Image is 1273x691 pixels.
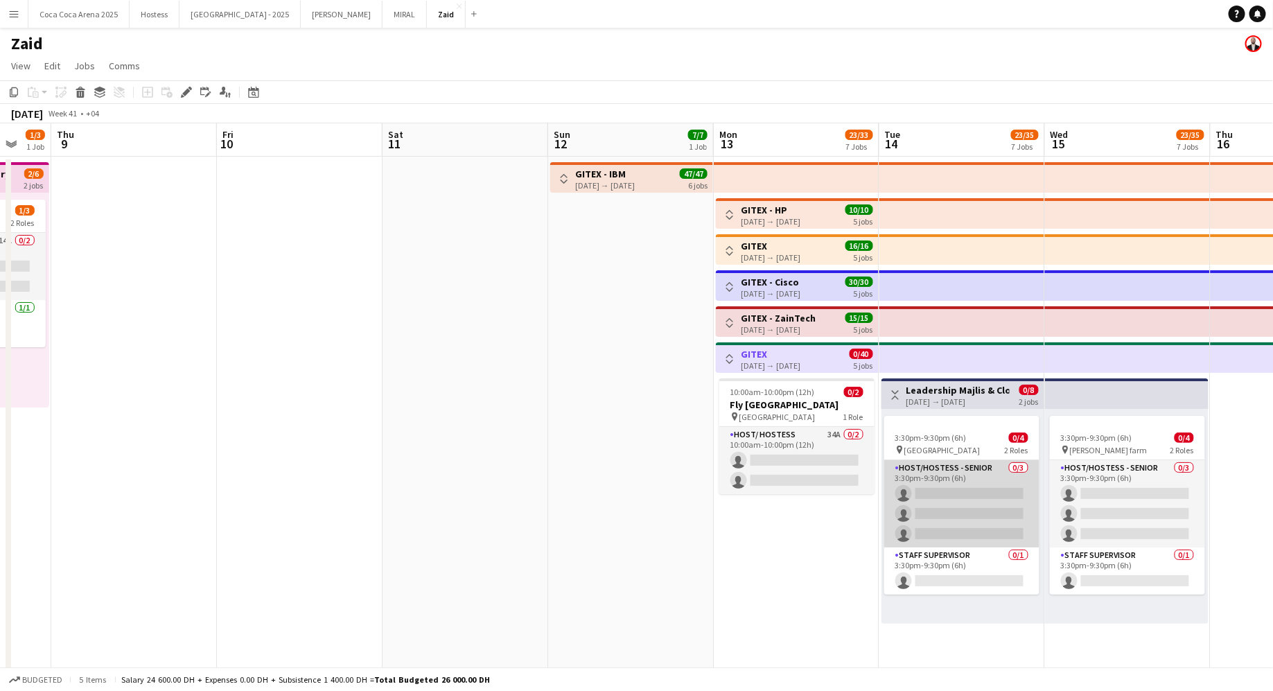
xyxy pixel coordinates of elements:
[24,179,44,191] div: 2 jobs
[121,674,490,685] div: Salary 24 600.00 DH + Expenses 0.00 DH + Subsistence 1 400.00 DH =
[688,179,708,191] div: 6 jobs
[884,460,1039,548] app-card-role: Host/Hostess - Senior0/33:30pm-9:30pm (6h)
[854,359,873,371] div: 5 jobs
[222,128,234,141] span: Fri
[846,141,872,152] div: 7 Jobs
[301,1,383,28] button: [PERSON_NAME]
[388,128,403,141] span: Sat
[885,128,901,141] span: Tue
[22,675,62,685] span: Budgeted
[741,312,816,324] h3: GITEX - ZainTech
[1048,136,1069,152] span: 15
[741,360,800,371] div: [DATE] → [DATE]
[904,445,981,455] span: [GEOGRAPHIC_DATA]
[15,205,35,216] span: 1/3
[1214,136,1234,152] span: 16
[24,168,44,179] span: 2/6
[1011,130,1039,140] span: 23/35
[884,548,1039,595] app-card-role: Staff Supervisor0/13:30pm-9:30pm (6h)
[1070,445,1148,455] span: [PERSON_NAME] farm
[845,240,873,251] span: 16/16
[854,251,873,263] div: 5 jobs
[1012,141,1038,152] div: 7 Jobs
[1019,395,1039,407] div: 2 jobs
[741,204,800,216] h3: GITEX - HP
[883,136,901,152] span: 14
[44,60,60,72] span: Edit
[741,288,800,299] div: [DATE] → [DATE]
[575,168,635,180] h3: GITEX - IBM
[906,384,1010,396] h3: Leadership Majlis & Closing Dinner
[854,287,873,299] div: 5 jobs
[6,57,36,75] a: View
[719,378,875,494] app-job-card: 10:00am-10:00pm (12h)0/2Fly [GEOGRAPHIC_DATA] [GEOGRAPHIC_DATA]1 RoleHost/ Hostess34A0/210:00am-1...
[688,130,708,140] span: 7/7
[854,323,873,335] div: 5 jobs
[845,204,873,215] span: 10/10
[844,387,863,397] span: 0/2
[552,136,570,152] span: 12
[850,349,873,359] span: 0/40
[730,387,815,397] span: 10:00am-10:00pm (12h)
[46,108,80,119] span: Week 41
[741,324,816,335] div: [DATE] → [DATE]
[39,57,66,75] a: Edit
[845,313,873,323] span: 15/15
[179,1,301,28] button: [GEOGRAPHIC_DATA] - 2025
[55,136,74,152] span: 9
[895,432,967,443] span: 3:30pm-9:30pm (6h)
[689,141,707,152] div: 1 Job
[854,215,873,227] div: 5 jobs
[1177,141,1204,152] div: 7 Jobs
[1050,548,1205,595] app-card-role: Staff Supervisor0/13:30pm-9:30pm (6h)
[719,128,737,141] span: Mon
[69,57,100,75] a: Jobs
[109,60,140,72] span: Comms
[374,674,490,685] span: Total Budgeted 26 000.00 DH
[741,216,800,227] div: [DATE] → [DATE]
[11,107,43,121] div: [DATE]
[680,168,708,179] span: 47/47
[76,674,109,685] span: 5 items
[717,136,737,152] span: 13
[11,33,43,54] h1: Zaid
[28,1,130,28] button: Coca Coca Arena 2025
[26,141,44,152] div: 1 Job
[741,276,800,288] h3: GITEX - Cisco
[843,412,863,422] span: 1 Role
[1050,416,1205,595] app-job-card: 3:30pm-9:30pm (6h)0/4 [PERSON_NAME] farm2 RolesHost/Hostess - Senior0/33:30pm-9:30pm (6h) Staff S...
[1175,432,1194,443] span: 0/4
[719,427,875,494] app-card-role: Host/ Hostess34A0/210:00am-10:00pm (12h)
[719,399,875,411] h3: Fly [GEOGRAPHIC_DATA]
[383,1,427,28] button: MIRAL
[845,130,873,140] span: 23/33
[741,348,800,360] h3: GITEX
[11,218,35,228] span: 2 Roles
[1005,445,1028,455] span: 2 Roles
[1019,385,1039,395] span: 0/8
[1245,35,1262,52] app-user-avatar: Zaid Rahmoun
[845,277,873,287] span: 30/30
[1061,432,1132,443] span: 3:30pm-9:30pm (6h)
[575,180,635,191] div: [DATE] → [DATE]
[74,60,95,72] span: Jobs
[130,1,179,28] button: Hostess
[739,412,816,422] span: [GEOGRAPHIC_DATA]
[86,108,99,119] div: +04
[1051,128,1069,141] span: Wed
[26,130,45,140] span: 1/3
[103,57,146,75] a: Comms
[554,128,570,141] span: Sun
[11,60,30,72] span: View
[906,396,1010,407] div: [DATE] → [DATE]
[741,240,800,252] h3: GITEX
[220,136,234,152] span: 10
[1177,130,1204,140] span: 23/35
[427,1,466,28] button: Zaid
[1170,445,1194,455] span: 2 Roles
[741,252,800,263] div: [DATE] → [DATE]
[1216,128,1234,141] span: Thu
[884,416,1039,595] div: 3:30pm-9:30pm (6h)0/4 [GEOGRAPHIC_DATA]2 RolesHost/Hostess - Senior0/33:30pm-9:30pm (6h) Staff Su...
